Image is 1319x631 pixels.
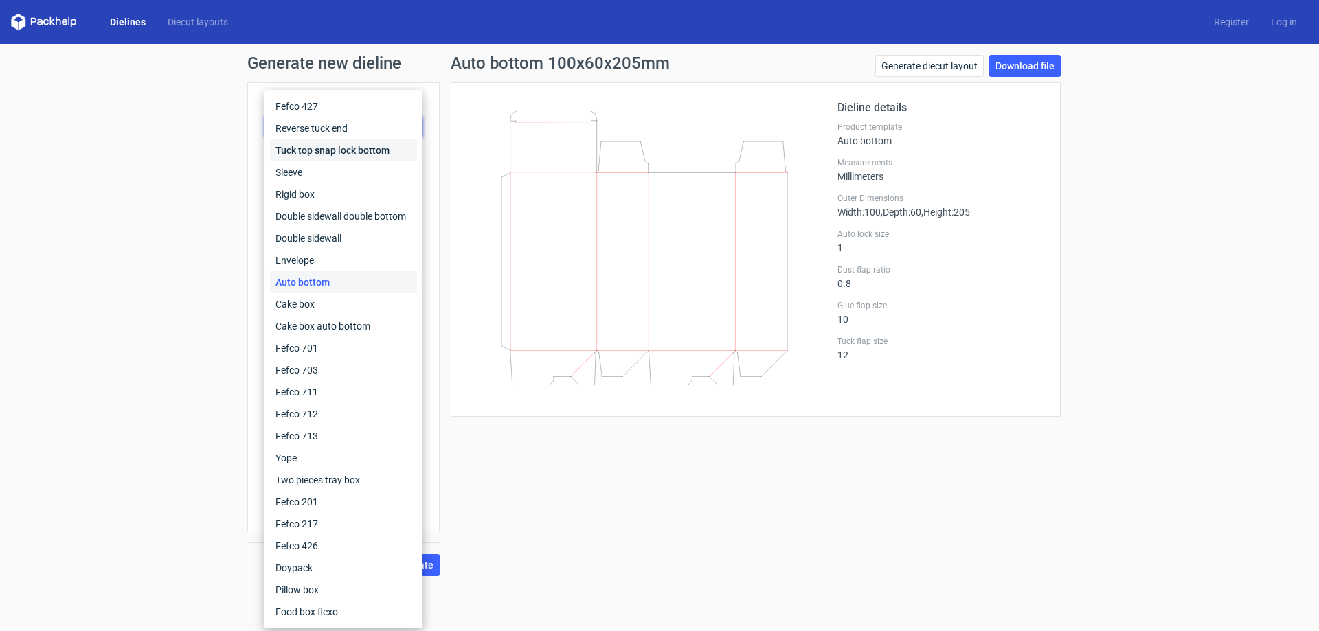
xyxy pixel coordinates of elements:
div: Millimeters [837,157,1044,182]
div: Fefco 711 [270,381,417,403]
label: Measurements [837,157,1044,168]
div: Fefco 201 [270,491,417,513]
div: Fefco 713 [270,425,417,447]
div: Fefco 427 [270,95,417,117]
span: , Depth : 60 [881,207,921,218]
div: Fefco 426 [270,535,417,557]
a: Register [1203,15,1260,29]
div: Cake box [270,293,417,315]
div: Double sidewall double bottom [270,205,417,227]
span: , Height : 205 [921,207,970,218]
div: Sleeve [270,161,417,183]
div: Fefco 703 [270,359,417,381]
a: Dielines [99,15,157,29]
a: Diecut layouts [157,15,239,29]
h1: Generate new dieline [247,55,1072,71]
a: Log in [1260,15,1308,29]
h1: Auto bottom 100x60x205mm [451,55,670,71]
div: 10 [837,300,1044,325]
label: Glue flap size [837,300,1044,311]
div: Auto bottom [837,122,1044,146]
div: Two pieces tray box [270,469,417,491]
div: 12 [837,336,1044,360]
div: Rigid box [270,183,417,205]
div: Envelope [270,249,417,271]
label: Tuck flap size [837,336,1044,347]
label: Outer Dimensions [837,193,1044,204]
div: Fefco 217 [270,513,417,535]
div: 0.8 [837,264,1044,289]
span: Width : 100 [837,207,881,218]
label: Product template [837,122,1044,133]
h2: Dieline details [837,100,1044,116]
label: Dust flap ratio [837,264,1044,275]
div: Double sidewall [270,227,417,249]
label: Auto lock size [837,229,1044,240]
div: Cake box auto bottom [270,315,417,337]
div: Fefco 712 [270,403,417,425]
div: Doypack [270,557,417,579]
a: Download file [989,55,1061,77]
a: Generate diecut layout [875,55,984,77]
div: Yope [270,447,417,469]
div: Fefco 701 [270,337,417,359]
div: Pillow box [270,579,417,601]
div: 1 [837,229,1044,253]
div: Food box flexo [270,601,417,623]
div: Tuck top snap lock bottom [270,139,417,161]
div: Reverse tuck end [270,117,417,139]
div: Auto bottom [270,271,417,293]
